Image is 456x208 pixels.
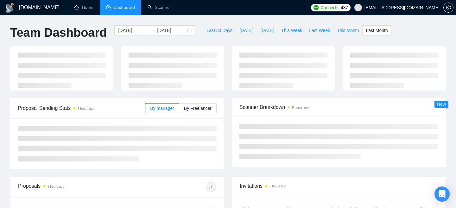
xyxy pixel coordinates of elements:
span: This Month [337,27,359,34]
span: Last 30 Days [206,27,232,34]
span: [DATE] [239,27,253,34]
button: Last Week [306,25,333,35]
span: By Freelancer [184,106,212,111]
span: Connects: [320,4,339,11]
input: End date [157,27,186,34]
img: logo [5,3,15,13]
time: 6 hours ago [47,185,64,188]
span: swap-right [149,28,155,33]
span: Scanner Breakdown [239,103,438,111]
a: setting [443,5,453,10]
button: This Month [333,25,362,35]
button: Last 30 Days [203,25,236,35]
input: Start date [118,27,147,34]
span: Proposal Sending Stats [18,104,145,112]
time: 6 hours ago [269,185,286,188]
span: setting [444,5,453,10]
span: dashboard [106,5,111,9]
span: Last Month [366,27,388,34]
h1: Team Dashboard [10,25,107,40]
img: upwork-logo.png [313,5,319,10]
span: By manager [150,106,174,111]
span: to [149,28,155,33]
button: [DATE] [257,25,278,35]
button: Last Month [362,25,391,35]
span: Dashboard [114,5,135,10]
time: 6 hours ago [78,107,94,110]
button: setting [443,3,453,13]
button: [DATE] [236,25,257,35]
a: homeHome [74,5,93,10]
span: Invitations [240,182,438,190]
span: 437 [341,4,348,11]
div: Proposals [18,182,117,192]
span: This Week [281,27,302,34]
span: user [356,5,360,10]
span: New [437,102,446,107]
span: [DATE] [260,27,274,34]
span: Last Week [309,27,330,34]
time: 6 hours ago [292,106,309,109]
a: searchScanner [148,5,171,10]
button: This Week [278,25,306,35]
div: Open Intercom Messenger [434,186,450,202]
